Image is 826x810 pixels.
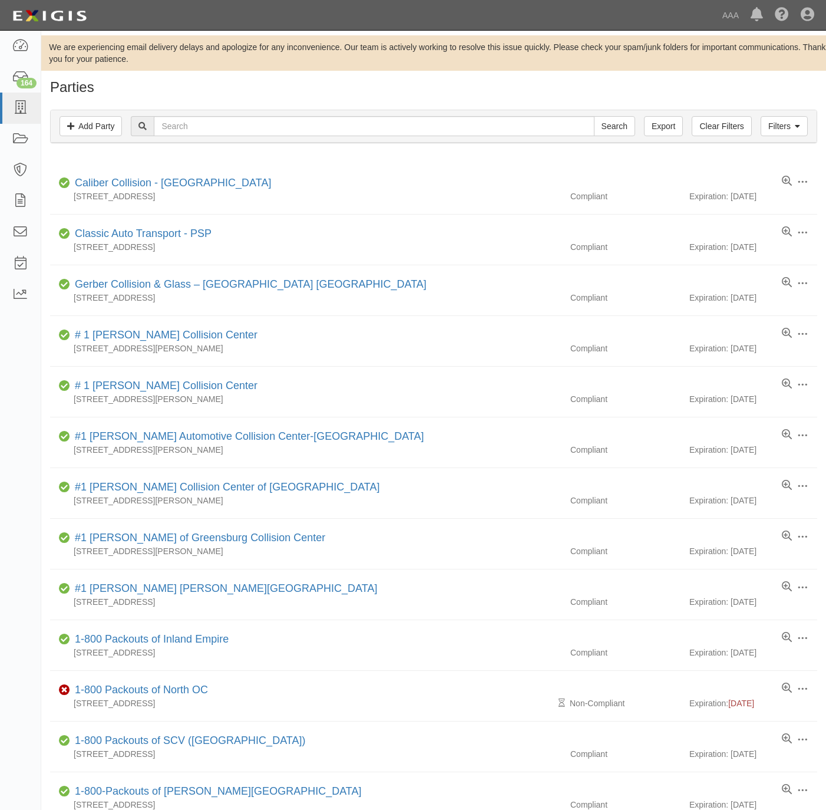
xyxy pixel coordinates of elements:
[70,226,212,242] div: Classic Auto Transport - PSP
[59,230,70,238] i: Compliant
[75,684,208,696] a: 1-800 Packouts of North OC
[59,179,70,187] i: Compliant
[689,748,817,760] div: Expiration: [DATE]
[782,733,792,745] a: View results summary
[70,784,361,799] div: 1-800-Packouts of Beverly Hills
[59,331,70,340] i: Compliant
[561,748,689,760] div: Compliant
[689,444,817,456] div: Expiration: [DATE]
[75,481,380,493] a: #1 [PERSON_NAME] Collision Center of [GEOGRAPHIC_DATA]
[41,41,826,65] div: We are experiencing email delivery delays and apologize for any inconvenience. Our team is active...
[782,683,792,694] a: View results summary
[782,429,792,441] a: View results summary
[50,190,561,202] div: [STREET_ADDRESS]
[50,292,561,304] div: [STREET_ADDRESS]
[70,632,229,647] div: 1-800 Packouts of Inland Empire
[561,697,689,709] div: Non-Compliant
[75,380,257,391] a: # 1 [PERSON_NAME] Collision Center
[761,116,808,136] a: Filters
[728,699,754,708] span: [DATE]
[75,735,305,746] a: 1-800 Packouts of SCV ([GEOGRAPHIC_DATA])
[782,378,792,390] a: View results summary
[561,190,689,202] div: Compliant
[50,697,561,709] div: [STREET_ADDRESS]
[75,278,427,290] a: Gerber Collision & Glass – [GEOGRAPHIC_DATA] [GEOGRAPHIC_DATA]
[70,683,208,698] div: 1-800 Packouts of North OC
[75,785,361,797] a: 1-800-Packouts of [PERSON_NAME][GEOGRAPHIC_DATA]
[50,545,561,557] div: [STREET_ADDRESS][PERSON_NAME]
[50,495,561,506] div: [STREET_ADDRESS][PERSON_NAME]
[75,532,325,544] a: #1 [PERSON_NAME] of Greensburg Collision Center
[689,343,817,354] div: Expiration: [DATE]
[60,116,122,136] a: Add Party
[782,226,792,238] a: View results summary
[644,116,683,136] a: Export
[782,581,792,593] a: View results summary
[50,80,817,95] h1: Parties
[75,177,271,189] a: Caliber Collision - [GEOGRAPHIC_DATA]
[692,116,751,136] a: Clear Filters
[561,343,689,354] div: Compliant
[50,444,561,456] div: [STREET_ADDRESS][PERSON_NAME]
[59,788,70,796] i: Compliant
[561,444,689,456] div: Compliant
[154,116,594,136] input: Search
[70,581,377,597] div: #1 Cochran Robinson Township
[689,190,817,202] div: Expiration: [DATE]
[561,647,689,658] div: Compliant
[59,636,70,644] i: Compliant
[59,534,70,542] i: Compliant
[561,393,689,405] div: Compliant
[59,585,70,593] i: Compliant
[561,495,689,506] div: Compliant
[59,281,70,289] i: Compliant
[59,483,70,492] i: Compliant
[75,633,229,645] a: 1-800 Packouts of Inland Empire
[70,176,271,191] div: Caliber Collision - Gainesville
[782,531,792,542] a: View results summary
[59,686,70,694] i: Non-Compliant
[782,176,792,187] a: View results summary
[689,495,817,506] div: Expiration: [DATE]
[70,378,257,394] div: # 1 Cochran Collision Center
[561,241,689,253] div: Compliant
[50,393,561,405] div: [STREET_ADDRESS][PERSON_NAME]
[75,430,424,442] a: #1 [PERSON_NAME] Automotive Collision Center-[GEOGRAPHIC_DATA]
[50,343,561,354] div: [STREET_ADDRESS][PERSON_NAME]
[782,632,792,644] a: View results summary
[70,531,325,546] div: #1 Cochran of Greensburg Collision Center
[59,433,70,441] i: Compliant
[561,292,689,304] div: Compliant
[50,596,561,608] div: [STREET_ADDRESS]
[70,429,424,444] div: #1 Cochran Automotive Collision Center-Monroeville
[70,480,380,495] div: #1 Cochran Collision Center of Greensburg
[594,116,635,136] input: Search
[75,329,257,341] a: # 1 [PERSON_NAME] Collision Center
[16,78,37,88] div: 164
[9,5,90,27] img: logo-5460c22ac91f19d4615b14bd174203de0afe785f0fc80cf4dbbc73dc1793850b.png
[70,733,305,749] div: 1-800 Packouts of SCV (Santa Clarita Valley)
[782,328,792,340] a: View results summary
[782,277,792,289] a: View results summary
[50,241,561,253] div: [STREET_ADDRESS]
[50,748,561,760] div: [STREET_ADDRESS]
[689,697,817,709] div: Expiration:
[782,480,792,492] a: View results summary
[689,241,817,253] div: Expiration: [DATE]
[559,699,565,707] i: Pending Review
[75,228,212,239] a: Classic Auto Transport - PSP
[561,545,689,557] div: Compliant
[561,596,689,608] div: Compliant
[689,545,817,557] div: Expiration: [DATE]
[689,647,817,658] div: Expiration: [DATE]
[59,382,70,390] i: Compliant
[689,596,817,608] div: Expiration: [DATE]
[50,647,561,658] div: [STREET_ADDRESS]
[775,8,789,22] i: Help Center - Complianz
[70,328,257,343] div: # 1 Cochran Collision Center
[716,4,745,27] a: AAA
[689,393,817,405] div: Expiration: [DATE]
[782,784,792,796] a: View results summary
[689,292,817,304] div: Expiration: [DATE]
[59,737,70,745] i: Compliant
